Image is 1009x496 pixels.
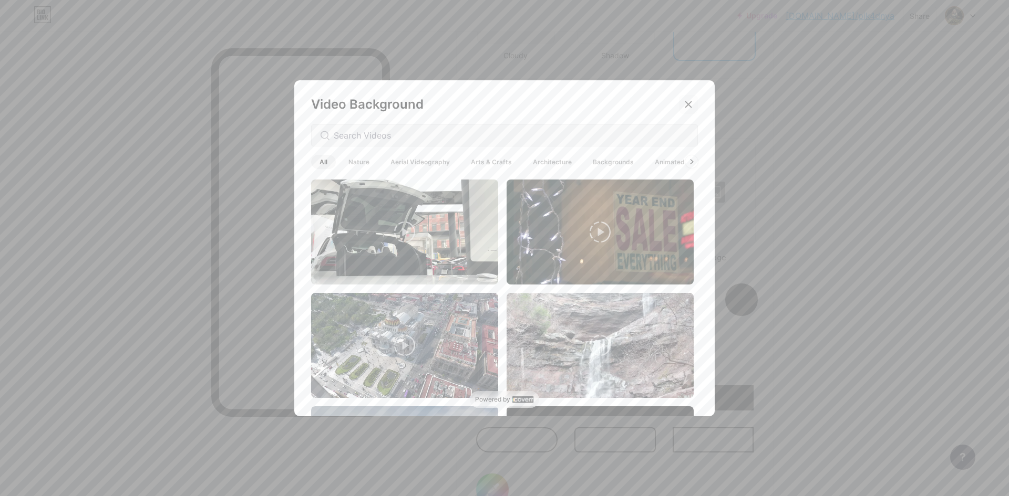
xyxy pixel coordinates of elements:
[311,155,336,169] span: All
[382,155,458,169] span: Aerial Videography
[584,155,642,169] span: Backgrounds
[340,155,378,169] span: Nature
[475,395,510,404] span: Powered by
[646,155,693,169] span: Animated
[334,129,689,142] input: Search Videos
[462,155,520,169] span: Arts & Crafts
[311,97,424,112] span: Video Background
[524,155,580,169] span: Architecture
